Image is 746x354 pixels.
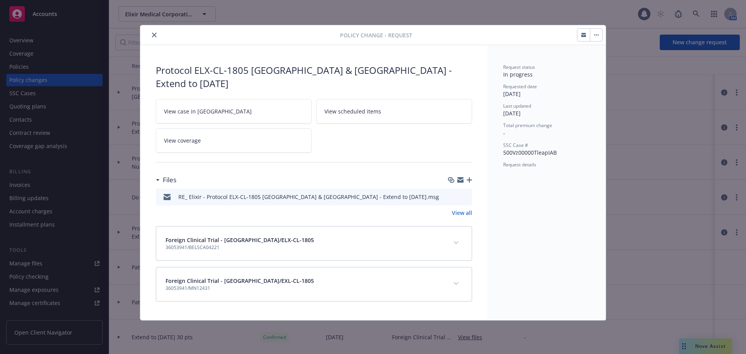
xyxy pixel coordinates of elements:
div: Protocol ELX-CL-1805 [GEOGRAPHIC_DATA] & [GEOGRAPHIC_DATA] - Extend to [DATE] [156,64,472,90]
div: RE_ Elixir - Protocol ELX-CL-1805 [GEOGRAPHIC_DATA] & [GEOGRAPHIC_DATA] - Extend to [DATE].msg [178,193,439,201]
button: expand content [450,277,462,290]
span: View scheduled items [324,107,381,115]
span: [DATE] [503,90,521,98]
span: Request status [503,64,535,70]
span: In progress [503,71,533,78]
a: View case in [GEOGRAPHIC_DATA] [156,99,312,124]
button: download file [450,193,456,201]
span: 500Vz00000TleapIAB [503,149,557,156]
div: Files [156,175,176,185]
span: Requested date [503,83,537,90]
span: View case in [GEOGRAPHIC_DATA] [164,107,252,115]
span: 36053941/MN12431 [166,285,314,292]
span: View coverage [164,136,201,145]
a: View coverage [156,128,312,153]
a: View scheduled items [316,99,472,124]
h3: Files [163,175,176,185]
div: Foreign Clinical Trial - [GEOGRAPHIC_DATA]/EXL-CL-180536053941/MN12431expand content [156,267,472,301]
button: expand content [450,237,462,249]
button: close [150,30,159,40]
span: Foreign Clinical Trial - [GEOGRAPHIC_DATA]/ELX-CL-1805 [166,236,314,244]
span: - [503,129,505,137]
button: preview file [462,193,469,201]
span: Last updated [503,103,531,109]
a: View all [452,209,472,217]
span: 36053941/BELSCA04221 [166,244,314,251]
span: [DATE] [503,110,521,117]
span: Foreign Clinical Trial - [GEOGRAPHIC_DATA]/EXL-CL-1805 [166,277,314,285]
span: Total premium change [503,122,552,129]
span: SSC Case # [503,142,528,148]
span: Request details [503,161,536,168]
div: Foreign Clinical Trial - [GEOGRAPHIC_DATA]/ELX-CL-180536053941/BELSCA04221expand content [156,227,472,260]
span: Policy change - Request [340,31,412,39]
